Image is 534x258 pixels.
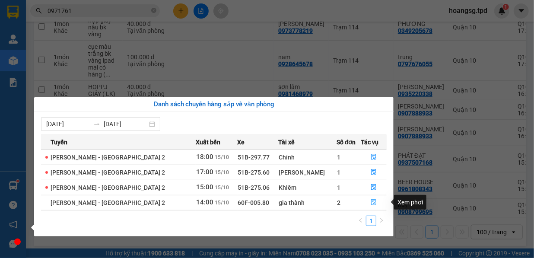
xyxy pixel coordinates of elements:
[93,121,100,127] span: swap-right
[371,154,377,161] span: file-done
[104,119,147,129] input: Đến ngày
[366,216,376,226] a: 1
[41,99,387,110] div: Danh sách chuyến hàng sắp về văn phòng
[215,185,229,191] span: 15/10
[279,168,336,177] div: [PERSON_NAME]
[371,199,377,206] span: file-done
[362,166,387,179] button: file-done
[51,137,67,147] span: Tuyến
[215,169,229,175] span: 15/10
[356,216,366,226] li: Previous Page
[51,199,165,206] span: [PERSON_NAME] - [GEOGRAPHIC_DATA] 2
[366,216,376,226] li: 1
[356,216,366,226] button: left
[51,154,165,161] span: [PERSON_NAME] - [GEOGRAPHIC_DATA] 2
[238,199,270,206] span: 60F-005.80
[358,218,363,223] span: left
[196,153,213,161] span: 18:00
[376,216,387,226] button: right
[337,169,340,176] span: 1
[215,200,229,206] span: 15/10
[337,184,340,191] span: 1
[278,137,295,147] span: Tài xế
[362,181,387,194] button: file-done
[362,196,387,210] button: file-done
[337,199,340,206] span: 2
[196,137,220,147] span: Xuất bến
[93,121,100,127] span: to
[196,183,213,191] span: 15:00
[238,137,245,147] span: Xe
[279,153,336,162] div: Chính
[238,154,270,161] span: 51B-297.77
[362,150,387,164] button: file-done
[51,184,165,191] span: [PERSON_NAME] - [GEOGRAPHIC_DATA] 2
[196,168,213,176] span: 17:00
[379,218,384,223] span: right
[215,154,229,160] span: 15/10
[371,184,377,191] span: file-done
[371,169,377,176] span: file-done
[376,216,387,226] li: Next Page
[279,198,336,207] div: gia thành
[361,137,379,147] span: Tác vụ
[337,137,356,147] span: Số đơn
[279,183,336,192] div: Khiêm
[51,169,165,176] span: [PERSON_NAME] - [GEOGRAPHIC_DATA] 2
[394,195,426,210] div: Xem phơi
[238,169,270,176] span: 51B-275.60
[238,184,270,191] span: 51B-275.06
[196,198,213,206] span: 14:00
[46,119,90,129] input: Từ ngày
[337,154,340,161] span: 1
